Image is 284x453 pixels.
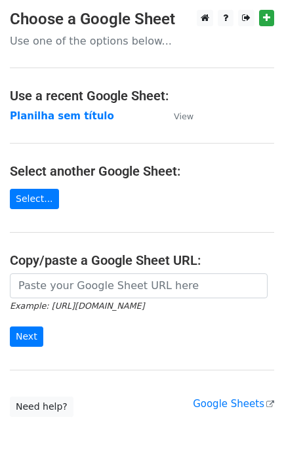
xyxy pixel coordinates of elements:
[10,326,43,347] input: Next
[10,10,274,29] h3: Choose a Google Sheet
[10,189,59,209] a: Select...
[10,34,274,48] p: Use one of the options below...
[10,273,268,298] input: Paste your Google Sheet URL here
[10,252,274,268] h4: Copy/paste a Google Sheet URL:
[161,110,193,122] a: View
[10,301,144,311] small: Example: [URL][DOMAIN_NAME]
[193,398,274,410] a: Google Sheets
[10,88,274,104] h4: Use a recent Google Sheet:
[10,397,73,417] a: Need help?
[10,110,114,122] a: Planilha sem título
[10,163,274,179] h4: Select another Google Sheet:
[174,111,193,121] small: View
